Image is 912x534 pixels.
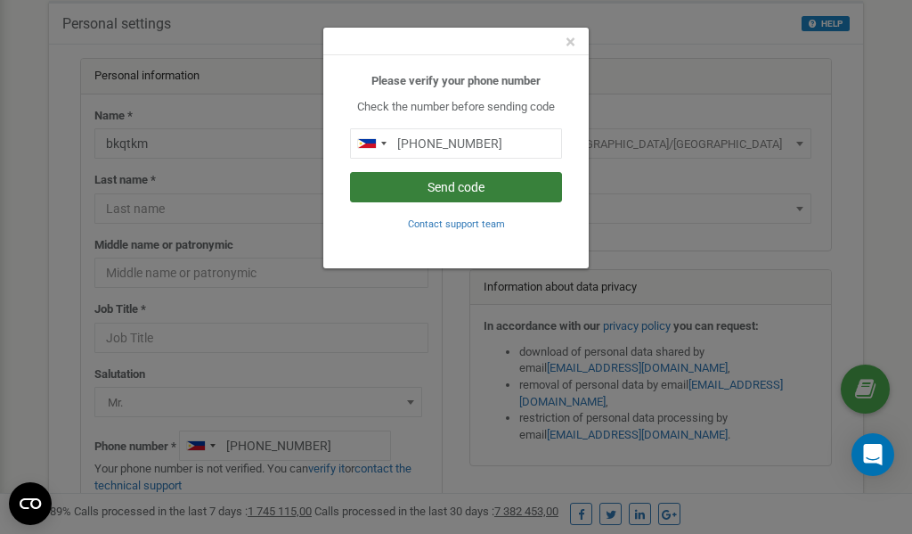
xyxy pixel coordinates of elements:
a: Contact support team [408,217,505,230]
b: Please verify your phone number [371,74,541,87]
button: Open CMP widget [9,482,52,525]
div: Telephone country code [351,129,392,158]
input: 0905 123 4567 [350,128,562,159]
small: Contact support team [408,218,505,230]
span: × [566,31,575,53]
div: Open Intercom Messenger [851,433,894,476]
p: Check the number before sending code [350,99,562,116]
button: Close [566,33,575,52]
button: Send code [350,172,562,202]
